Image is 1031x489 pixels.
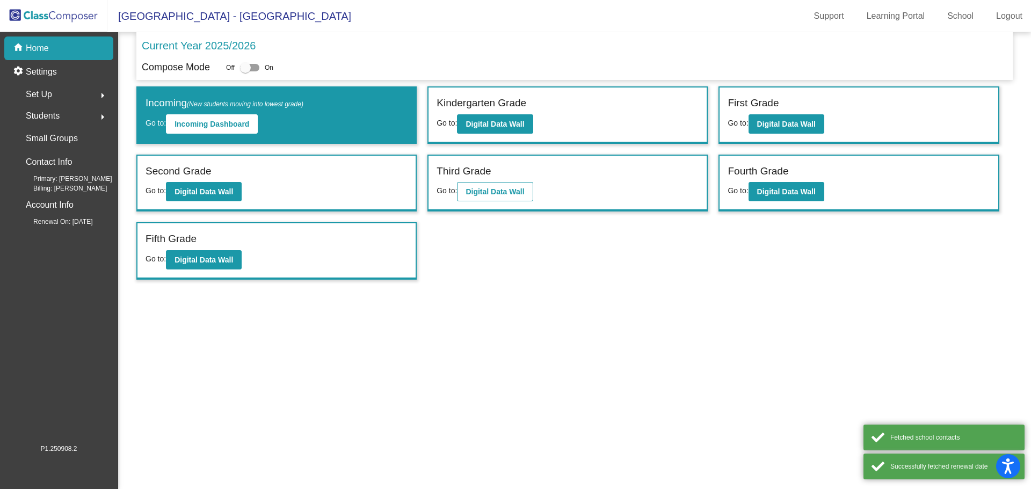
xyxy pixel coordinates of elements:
[96,111,109,123] mat-icon: arrow_right
[437,119,457,127] span: Go to:
[175,187,233,196] b: Digital Data Wall
[16,217,92,227] span: Renewal On: [DATE]
[175,120,249,128] b: Incoming Dashboard
[728,186,748,195] span: Go to:
[226,63,235,72] span: Off
[457,114,533,134] button: Digital Data Wall
[26,155,72,170] p: Contact Info
[265,63,273,72] span: On
[16,174,112,184] span: Primary: [PERSON_NAME]
[166,182,242,201] button: Digital Data Wall
[13,65,26,78] mat-icon: settings
[437,164,491,179] label: Third Grade
[805,8,853,25] a: Support
[749,182,824,201] button: Digital Data Wall
[146,96,303,111] label: Incoming
[142,60,210,75] p: Compose Mode
[142,38,256,54] p: Current Year 2025/2026
[728,96,779,111] label: First Grade
[187,100,303,108] span: (New students moving into lowest grade)
[16,184,107,193] span: Billing: [PERSON_NAME]
[858,8,934,25] a: Learning Portal
[13,42,26,55] mat-icon: home
[175,256,233,264] b: Digital Data Wall
[457,182,533,201] button: Digital Data Wall
[939,8,982,25] a: School
[166,250,242,269] button: Digital Data Wall
[890,462,1017,471] div: Successfully fetched renewal date
[437,96,526,111] label: Kindergarten Grade
[146,254,166,263] span: Go to:
[26,198,74,213] p: Account Info
[166,114,258,134] button: Incoming Dashboard
[757,187,816,196] b: Digital Data Wall
[466,120,524,128] b: Digital Data Wall
[466,187,524,196] b: Digital Data Wall
[728,164,788,179] label: Fourth Grade
[757,120,816,128] b: Digital Data Wall
[107,8,351,25] span: [GEOGRAPHIC_DATA] - [GEOGRAPHIC_DATA]
[96,89,109,102] mat-icon: arrow_right
[146,164,212,179] label: Second Grade
[146,186,166,195] span: Go to:
[26,108,60,123] span: Students
[146,231,197,247] label: Fifth Grade
[437,186,457,195] span: Go to:
[749,114,824,134] button: Digital Data Wall
[146,119,166,127] span: Go to:
[988,8,1031,25] a: Logout
[26,65,57,78] p: Settings
[26,42,49,55] p: Home
[728,119,748,127] span: Go to:
[26,131,78,146] p: Small Groups
[26,87,52,102] span: Set Up
[890,433,1017,442] div: Fetched school contacts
